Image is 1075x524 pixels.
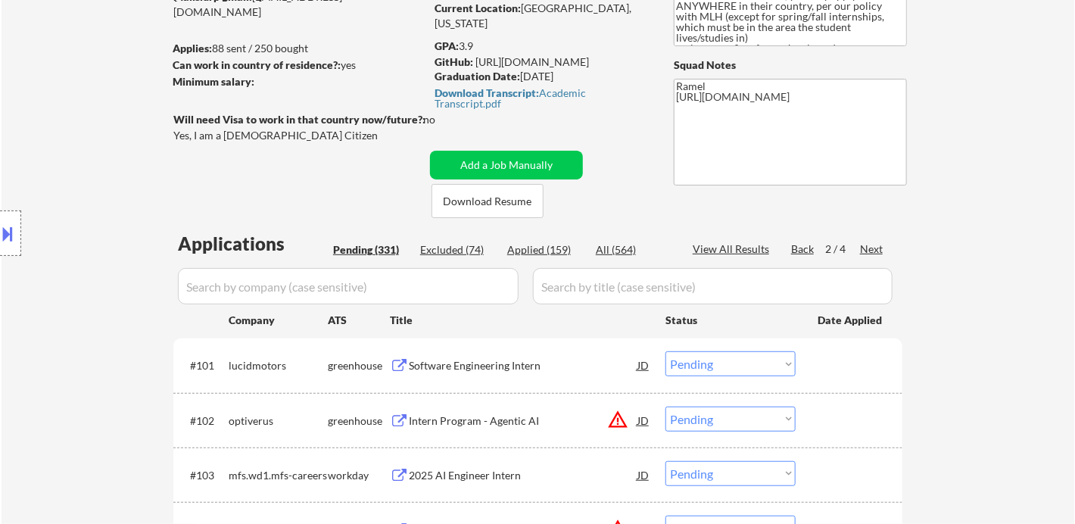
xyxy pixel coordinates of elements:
[435,1,649,30] div: [GEOGRAPHIC_DATA], [US_STATE]
[190,468,217,483] div: #103
[435,39,651,54] div: 3.9
[409,413,637,429] div: Intern Program - Agentic AI
[435,70,520,83] strong: Graduation Date:
[430,151,583,179] button: Add a Job Manually
[333,242,409,257] div: Pending (331)
[390,313,651,328] div: Title
[435,69,649,84] div: [DATE]
[607,409,628,430] button: warning_amber
[596,242,671,257] div: All (564)
[409,358,637,373] div: Software Engineering Intern
[533,268,893,304] input: Search by title (case sensitive)
[432,184,544,218] button: Download Resume
[229,413,328,429] div: optiverus
[173,128,429,143] div: Yes, I am a [DEMOGRAPHIC_DATA] Citizen
[860,242,884,257] div: Next
[328,358,390,373] div: greenhouse
[173,75,254,88] strong: Minimum salary:
[435,55,473,68] strong: GitHub:
[435,2,521,14] strong: Current Location:
[435,88,645,109] div: Academic Transcript.pdf
[190,413,217,429] div: #102
[328,468,390,483] div: workday
[229,468,328,483] div: mfs.wd1.mfs-careers
[435,39,459,52] strong: GPA:
[173,58,341,71] strong: Can work in country of residence?:
[420,242,496,257] div: Excluded (74)
[475,55,589,68] a: [URL][DOMAIN_NAME]
[435,86,539,99] strong: Download Transcript:
[507,242,583,257] div: Applied (159)
[328,413,390,429] div: greenhouse
[178,268,519,304] input: Search by company (case sensitive)
[173,42,212,55] strong: Applies:
[328,313,390,328] div: ATS
[636,351,651,379] div: JD
[173,113,425,126] strong: Will need Visa to work in that country now/future?:
[229,358,328,373] div: lucidmotors
[173,58,420,73] div: yes
[173,41,425,56] div: 88 sent / 250 bought
[229,313,328,328] div: Company
[636,407,651,434] div: JD
[409,468,637,483] div: 2025 AI Engineer Intern
[791,242,815,257] div: Back
[423,112,466,127] div: no
[818,313,884,328] div: Date Applied
[665,306,796,333] div: Status
[435,87,645,109] a: Download Transcript:Academic Transcript.pdf
[674,58,907,73] div: Squad Notes
[636,461,651,488] div: JD
[825,242,860,257] div: 2 / 4
[693,242,774,257] div: View All Results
